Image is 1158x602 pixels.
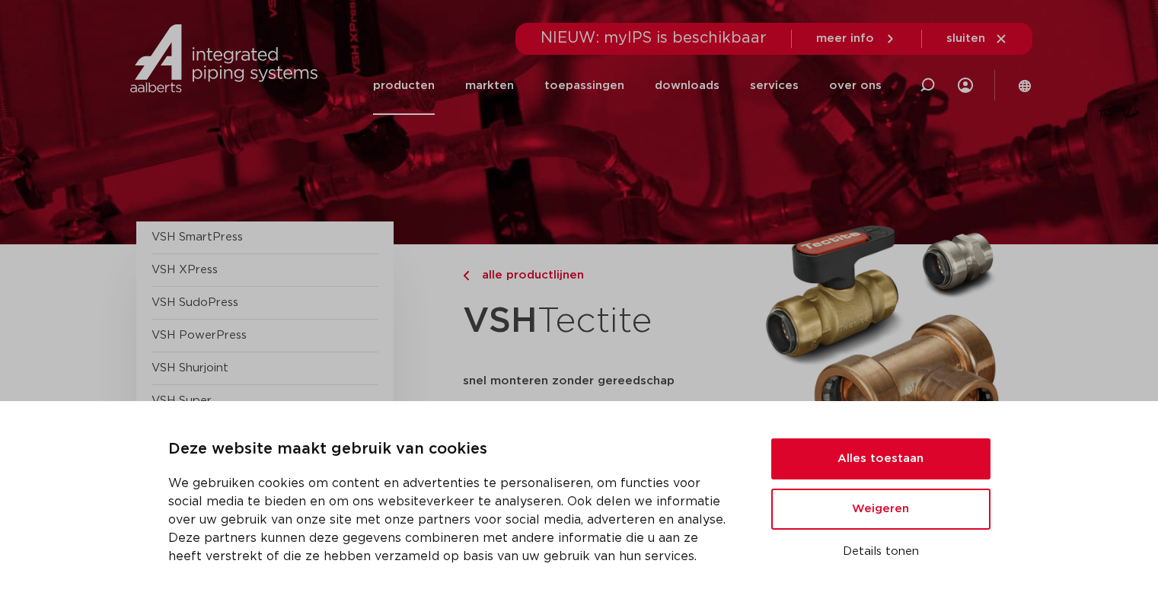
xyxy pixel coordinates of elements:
p: Deze website maakt gebruik van cookies [168,438,735,462]
button: Weigeren [771,489,991,530]
a: VSH SudoPress [152,297,238,308]
a: over ons [829,56,882,115]
a: alle productlijnen [463,266,739,285]
a: markten [465,56,514,115]
span: NIEUW: myIPS is beschikbaar [541,30,767,46]
a: VSH Super [152,395,212,406]
a: services [750,56,799,115]
span: meer info [816,33,874,44]
a: producten [373,56,435,115]
strong: VSH [463,304,538,339]
h1: Tectite [463,292,739,351]
a: sluiten [946,32,1008,46]
a: meer info [816,32,897,46]
a: VSH XPress [152,264,218,276]
button: Details tonen [771,539,991,565]
button: Alles toestaan [771,438,991,479]
img: chevron-right.svg [463,271,469,281]
a: downloads [655,56,719,115]
a: toepassingen [544,56,624,115]
span: sluiten [946,33,985,44]
strong: snel monteren zonder gereedschap [463,375,675,387]
a: VSH PowerPress [152,330,247,341]
span: alle productlijnen [473,269,584,281]
nav: Menu [373,56,882,115]
a: VSH Shurjoint [152,362,228,374]
p: We gebruiken cookies om content en advertenties te personaliseren, om functies voor social media ... [168,474,735,565]
a: VSH SmartPress [152,231,243,243]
